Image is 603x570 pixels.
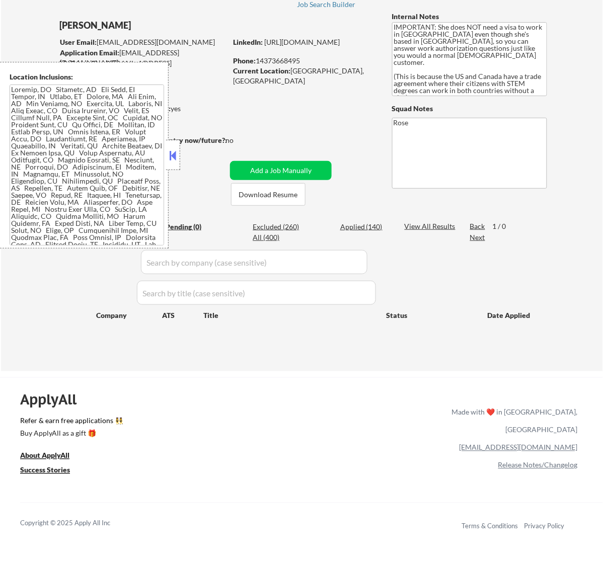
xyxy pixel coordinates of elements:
div: Next [470,232,486,242]
u: Success Stories [20,466,70,474]
a: Terms & Conditions [462,522,518,530]
div: 14373668495 [233,56,375,66]
a: [URL][DOMAIN_NAME] [264,38,340,46]
div: Status [387,306,473,324]
button: Download Resume [231,183,306,206]
div: All (400) [253,232,303,242]
strong: LinkedIn: [233,38,263,46]
div: [EMAIL_ADDRESS][DOMAIN_NAME] [59,58,227,78]
div: View All Results [405,221,459,231]
strong: Application Email: [60,48,119,57]
div: [GEOGRAPHIC_DATA], [GEOGRAPHIC_DATA] [233,66,375,86]
a: Privacy Policy [524,522,565,530]
a: Release Notes/Changelog [498,461,578,469]
div: [EMAIL_ADDRESS][DOMAIN_NAME] [60,48,227,67]
div: Location Inclusions: [10,72,165,82]
div: [EMAIL_ADDRESS][DOMAIN_NAME] [60,37,227,47]
strong: Phone: [233,56,256,65]
a: Success Stories [20,465,84,477]
div: Pending (0) [166,222,216,232]
u: About ApplyAll [20,451,69,460]
div: Internal Notes [392,12,547,22]
div: Made with ❤️ in [GEOGRAPHIC_DATA], [GEOGRAPHIC_DATA] [448,403,578,439]
div: ATS [162,310,203,320]
div: Title [203,310,377,320]
a: About ApplyAll [20,450,84,463]
strong: Mailslurp Email: [59,59,112,67]
div: ApplyAll [20,391,88,409]
div: 1 / 0 [493,221,516,231]
div: Date Applied [488,310,532,320]
strong: Current Location: [233,66,290,75]
div: Excluded (260) [253,222,303,232]
div: no [225,135,254,145]
div: Copyright © 2025 Apply All Inc [20,519,136,529]
strong: User Email: [60,38,97,46]
a: [EMAIL_ADDRESS][DOMAIN_NAME] [460,443,578,452]
div: Job Search Builder [297,1,356,8]
div: Company [96,310,162,320]
div: Buy ApplyAll as a gift 🎁 [20,430,121,437]
div: Applied (140) [340,222,391,232]
a: Job Search Builder [297,1,356,11]
a: Buy ApplyAll as a gift 🎁 [20,428,121,441]
button: Add a Job Manually [230,161,332,180]
a: Refer & earn free applications 👯‍♀️ [20,418,242,428]
input: Search by company (case sensitive) [141,250,367,274]
div: Squad Notes [392,104,547,114]
div: Back [470,221,486,231]
div: [PERSON_NAME] [59,19,266,32]
input: Search by title (case sensitive) [137,281,376,305]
